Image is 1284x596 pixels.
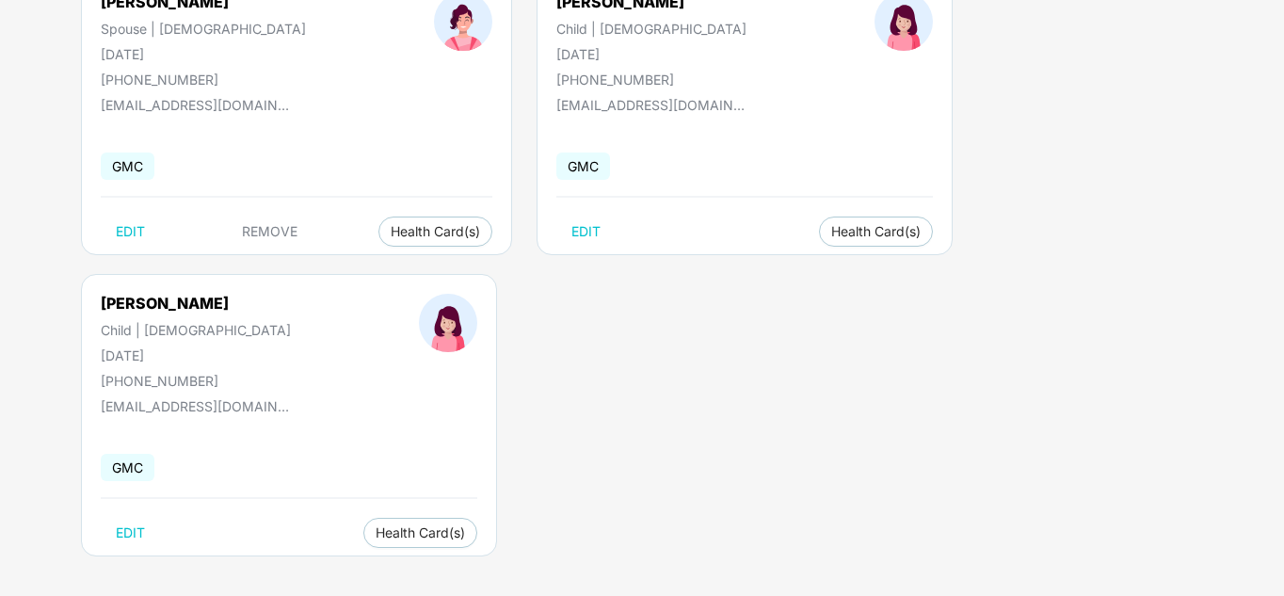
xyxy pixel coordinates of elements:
[101,153,154,180] span: GMC
[556,21,746,37] div: Child | [DEMOGRAPHIC_DATA]
[116,224,145,239] span: EDIT
[101,97,289,113] div: [EMAIL_ADDRESS][DOMAIN_NAME]
[571,224,601,239] span: EDIT
[101,217,160,247] button: EDIT
[101,72,306,88] div: [PHONE_NUMBER]
[391,227,480,236] span: Health Card(s)
[378,217,492,247] button: Health Card(s)
[556,217,616,247] button: EDIT
[556,97,745,113] div: [EMAIL_ADDRESS][DOMAIN_NAME]
[101,454,154,481] span: GMC
[831,227,921,236] span: Health Card(s)
[116,525,145,540] span: EDIT
[419,294,477,352] img: profileImage
[101,373,291,389] div: [PHONE_NUMBER]
[242,224,297,239] span: REMOVE
[556,72,746,88] div: [PHONE_NUMBER]
[101,398,289,414] div: [EMAIL_ADDRESS][DOMAIN_NAME]
[363,518,477,548] button: Health Card(s)
[101,294,291,313] div: [PERSON_NAME]
[101,518,160,548] button: EDIT
[101,322,291,338] div: Child | [DEMOGRAPHIC_DATA]
[556,153,610,180] span: GMC
[101,21,306,37] div: Spouse | [DEMOGRAPHIC_DATA]
[227,217,313,247] button: REMOVE
[556,46,746,62] div: [DATE]
[101,347,291,363] div: [DATE]
[101,46,306,62] div: [DATE]
[819,217,933,247] button: Health Card(s)
[376,528,465,538] span: Health Card(s)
